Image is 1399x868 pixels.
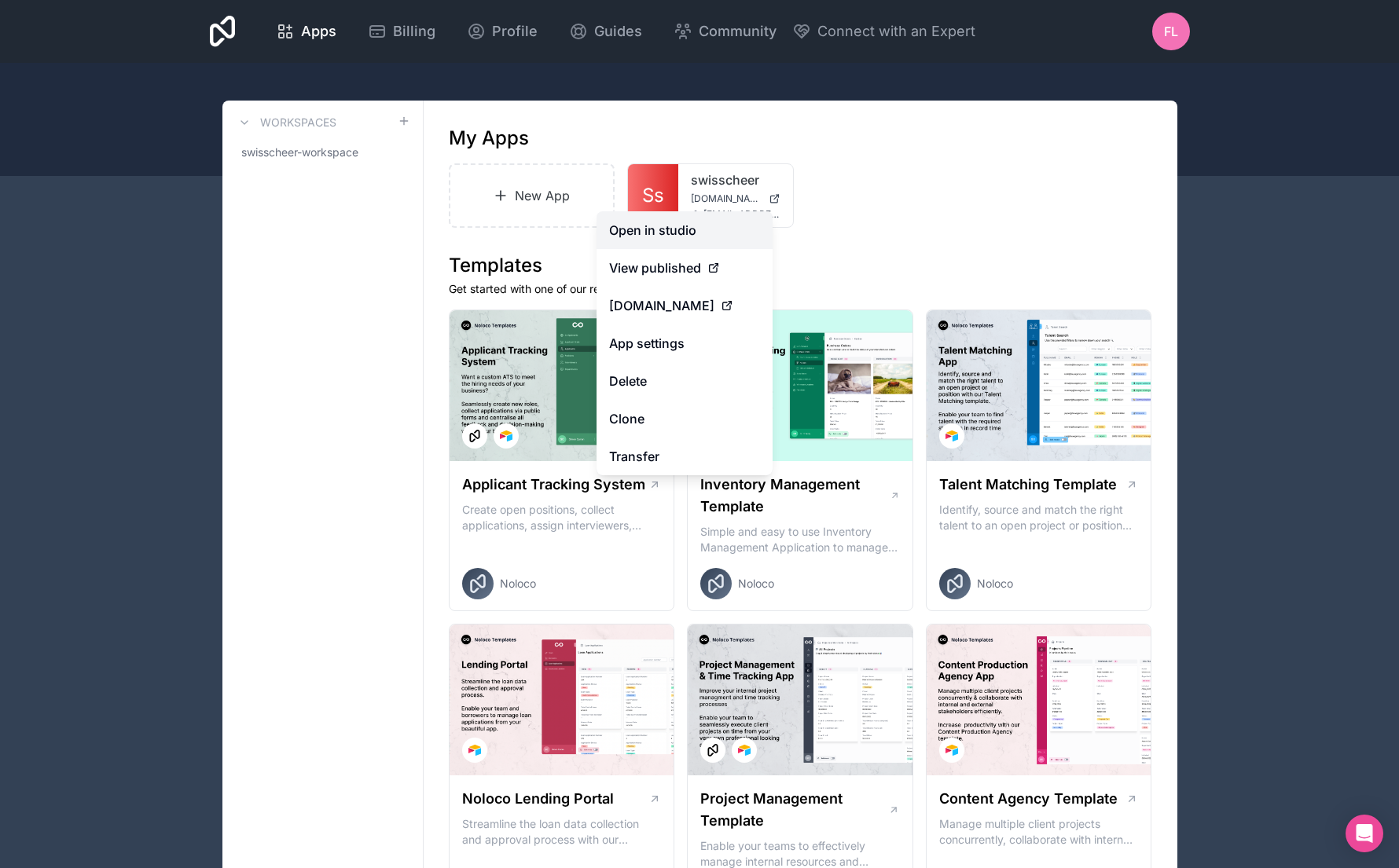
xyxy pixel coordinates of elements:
[454,14,550,49] a: Profile
[449,163,615,228] a: New App
[500,430,512,442] img: Airtable Logo
[263,14,349,49] a: Apps
[241,145,358,160] span: swisscheer-workspace
[597,249,773,287] a: View published
[449,281,1152,297] p: Get started with one of our ready-made templates
[700,474,889,518] h1: Inventory Management Template
[462,816,662,848] p: Streamline the loan data collection and approval process with our Lending Portal template.
[939,816,1139,848] p: Manage multiple client projects concurrently, collaborate with internal and external stakeholders...
[1164,22,1178,41] span: FL
[691,170,780,189] a: swisscheer
[609,296,714,315] span: [DOMAIN_NAME]
[792,20,975,42] button: Connect with an Expert
[492,20,538,42] span: Profile
[700,524,900,555] p: Simple and easy to use Inventory Management Application to manage your stock, orders and Manufact...
[939,788,1118,810] h1: Content Agency Template
[700,788,888,832] h1: Project Management Template
[691,192,780,205] a: [DOMAIN_NAME]
[468,744,481,756] img: Airtable Logo
[500,576,536,591] span: Noloco
[642,183,664,208] span: Ss
[1346,815,1383,852] div: Open Intercom Messenger
[817,20,975,42] span: Connect with an Expert
[235,138,410,167] a: swisscheer-workspace
[597,287,773,324] a: [DOMAIN_NAME]
[977,576,1013,591] span: Noloco
[946,430,958,442] img: Airtable Logo
[661,14,789,49] a: Community
[609,258,701,277] span: View published
[462,788,614,810] h1: Noloco Lending Portal
[691,192,762,205] span: [DOMAIN_NAME]
[703,208,780,221] span: [EMAIL_ADDRESS][DOMAIN_NAME]
[597,438,773,475] a: Transfer
[597,362,773,400] button: Delete
[449,253,1152,278] h1: Templates
[393,20,435,42] span: Billing
[301,20,336,42] span: Apps
[594,20,642,42] span: Guides
[597,324,773,362] a: App settings
[556,14,655,49] a: Guides
[738,576,774,591] span: Noloco
[946,744,958,756] img: Airtable Logo
[449,126,529,151] h1: My Apps
[235,113,336,132] a: Workspaces
[597,211,773,249] a: Open in studio
[939,474,1117,496] h1: Talent Matching Template
[939,502,1139,533] p: Identify, source and match the right talent to an open project or position with our Talent Matchi...
[260,115,336,130] h3: Workspaces
[699,20,777,42] span: Community
[597,400,773,438] a: Clone
[355,14,448,49] a: Billing
[462,502,662,533] p: Create open positions, collect applications, assign interviewers, centralise candidate feedback a...
[462,474,645,496] h1: Applicant Tracking System
[628,164,678,227] a: Ss
[738,744,751,756] img: Airtable Logo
